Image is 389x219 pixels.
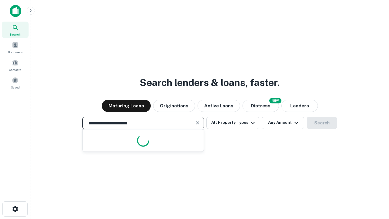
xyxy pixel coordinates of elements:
button: All Property Types [206,117,259,129]
button: Search distressed loans with lien and other non-mortgage details. [243,100,279,112]
button: Maturing Loans [102,100,151,112]
button: Active Loans [198,100,240,112]
span: Borrowers [8,50,22,54]
span: Saved [11,85,20,90]
button: Lenders [281,100,318,112]
button: Any Amount [262,117,304,129]
span: Contacts [9,67,21,72]
a: Borrowers [2,39,29,56]
img: capitalize-icon.png [10,5,21,17]
a: Contacts [2,57,29,73]
button: Clear [193,119,202,127]
div: NEW [269,98,281,103]
a: Saved [2,75,29,91]
h3: Search lenders & loans, faster. [140,75,280,90]
span: Search [10,32,21,37]
a: Search [2,22,29,38]
iframe: Chat Widget [359,170,389,200]
button: Originations [153,100,195,112]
